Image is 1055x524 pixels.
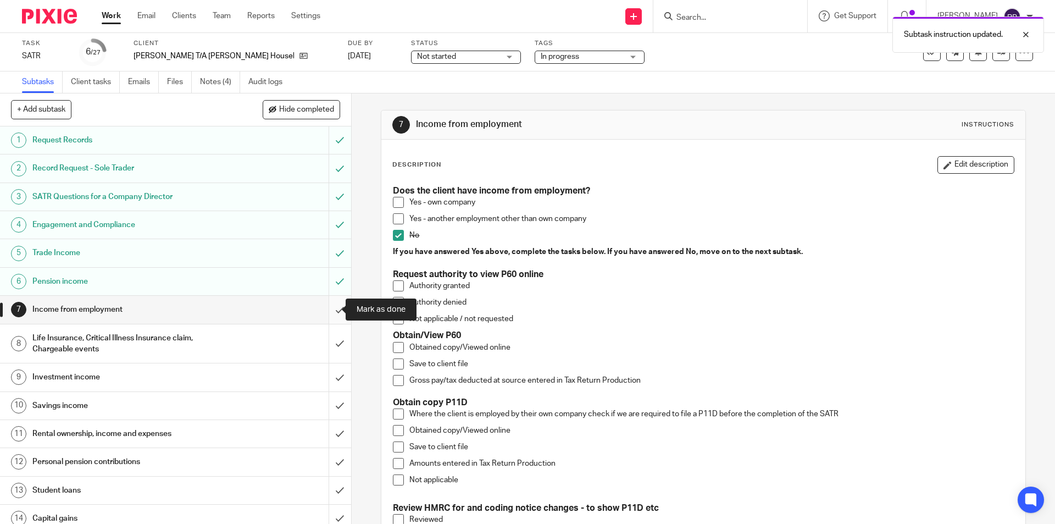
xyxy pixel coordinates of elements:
div: Instructions [962,120,1014,129]
div: SATR [22,51,66,62]
p: Authority granted [409,280,1013,291]
h1: Engagement and Compliance [32,217,223,233]
a: Notes (4) [200,71,240,93]
div: 12 [11,454,26,470]
strong: Request authority to view P60 online [393,270,543,279]
div: 10 [11,398,26,413]
div: 7 [392,116,410,134]
strong: Obtain/View P60 [393,331,461,340]
p: Save to client file [409,442,1013,453]
h1: Trade Income [32,245,223,261]
p: Yes - own company [409,197,1013,208]
h1: Request Records [32,132,223,148]
a: Settings [291,10,320,21]
h1: Record Request - Sole Trader [32,160,223,176]
div: 11 [11,426,26,442]
p: No [409,230,1013,241]
a: Client tasks [71,71,120,93]
a: Emails [128,71,159,93]
button: Hide completed [263,100,340,119]
p: Description [392,161,441,169]
strong: Review HMRC for and coding notice changes - to show P11D etc [393,504,659,512]
img: svg%3E [1003,8,1021,25]
label: Client [134,39,334,48]
p: Not applicable / not requested [409,313,1013,324]
div: 9 [11,369,26,385]
p: Subtask instruction updated. [904,29,1003,40]
h1: Life Insurance, Critical Illness Insurance claim, Chargeable events [32,330,223,358]
h1: Income from employment [416,119,727,130]
a: Files [167,71,192,93]
a: Work [102,10,121,21]
label: Due by [348,39,397,48]
h1: Savings income [32,398,223,414]
div: 3 [11,189,26,205]
label: Task [22,39,66,48]
strong: If you have answered Yes above, complete the tasks below. If you have answered No, move on to the... [393,248,803,256]
div: 5 [11,246,26,261]
p: [PERSON_NAME] T/A [PERSON_NAME] Housekeeping [134,51,294,62]
div: 8 [11,336,26,351]
div: 6 [86,46,101,58]
strong: Does the client have income from employment? [393,186,590,195]
p: Obtained copy/Viewed online [409,342,1013,353]
p: Not applicable [409,475,1013,486]
a: Subtasks [22,71,63,93]
h1: Student loans [32,482,223,499]
span: Not started [417,53,456,60]
label: Status [411,39,521,48]
a: Clients [172,10,196,21]
h1: Investment income [32,369,223,385]
small: /27 [91,49,101,56]
p: Where the client is employed by their own company check if we are required to file a P11D before ... [409,409,1013,420]
a: Email [137,10,156,21]
button: + Add subtask [11,100,71,119]
a: Team [213,10,231,21]
p: Save to client file [409,358,1013,369]
p: Amounts entered in Tax Return Production [409,458,1013,469]
img: Pixie [22,9,77,24]
p: Gross pay/tax deducted at source entered in Tax Return Production [409,375,1013,386]
span: [DATE] [348,52,371,60]
div: 13 [11,483,26,498]
div: 6 [11,274,26,289]
h1: Pension income [32,273,223,290]
div: 1 [11,133,26,148]
h1: Personal pension contributions [32,454,223,470]
h1: Rental ownership, income and expenses [32,426,223,442]
strong: Obtain copy P11D [393,398,468,407]
p: Authority denied [409,297,1013,308]
div: 4 [11,217,26,233]
div: 7 [11,302,26,317]
a: Audit logs [248,71,291,93]
h1: Income from employment [32,301,223,318]
a: Reports [247,10,275,21]
span: Hide completed [279,106,334,114]
div: 2 [11,161,26,176]
p: Obtained copy/Viewed online [409,425,1013,436]
h1: SATR Questions for a Company Director [32,189,223,205]
span: In progress [541,53,579,60]
p: Yes - another employment other than own company [409,213,1013,224]
button: Edit description [937,156,1014,174]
